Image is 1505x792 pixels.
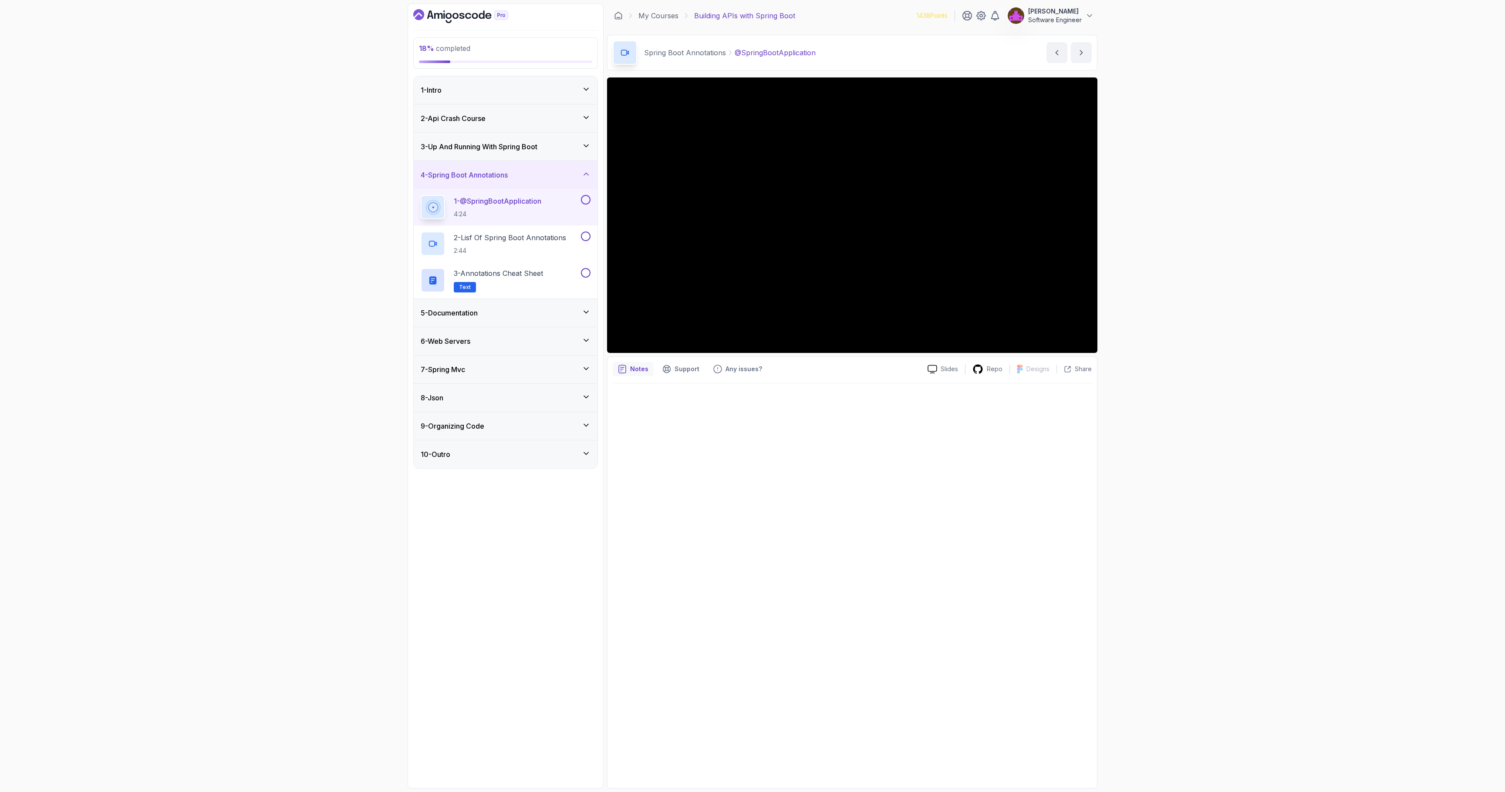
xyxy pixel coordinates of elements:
h3: 2 - Api Crash Course [421,113,486,124]
p: Building APIs with Spring Boot [694,10,795,21]
p: Spring Boot Annotations [644,47,726,58]
button: next content [1071,42,1092,63]
button: 6-Web Servers [414,327,597,355]
button: 7-Spring Mvc [414,356,597,383]
p: Repo [987,365,1002,373]
button: Support button [657,362,705,376]
button: 10-Outro [414,440,597,468]
a: Slides [921,365,965,374]
button: user profile image[PERSON_NAME]Software Engineer [1007,7,1094,24]
p: @SpringBootApplication [735,47,816,58]
h3: 4 - Spring Boot Annotations [421,170,508,180]
p: 3 - Annotations Cheat Sheet [454,268,543,279]
button: 9-Organizing Code [414,412,597,440]
h3: 10 - Outro [421,449,450,460]
h3: 8 - Json [421,393,443,403]
p: [PERSON_NAME] [1028,7,1082,16]
p: Software Engineer [1028,16,1082,24]
p: Support [675,365,699,373]
img: user profile image [1008,7,1024,24]
button: 3-Annotations Cheat SheetText [421,268,591,292]
h3: 9 - Organizing Code [421,421,484,431]
button: 2-Lisf Of Spring Boot Annotations2:44 [421,232,591,256]
button: 3-Up And Running With Spring Boot [414,133,597,161]
p: 2:44 [454,246,566,255]
p: Any issues? [726,365,762,373]
span: 18 % [419,44,434,53]
button: 1-@SpringBootApplication4:24 [421,195,591,219]
button: notes button [613,362,654,376]
button: 5-Documentation [414,299,597,327]
p: Slides [941,365,958,373]
h3: 1 - Intro [421,85,442,95]
button: 8-Json [414,384,597,412]
p: 4:24 [454,210,541,218]
h3: 5 - Documentation [421,308,478,318]
button: previous content [1046,42,1067,63]
iframe: 1 - @SpringBootApplication [607,77,1097,353]
a: Dashboard [614,11,623,20]
p: 2 - Lisf Of Spring Boot Annotations [454,232,566,243]
h3: 3 - Up And Running With Spring Boot [421,141,537,152]
button: 1-Intro [414,76,597,104]
button: 4-Spring Boot Annotations [414,161,597,189]
h3: 6 - Web Servers [421,336,470,346]
p: 1438 Points [917,11,948,20]
a: Dashboard [413,9,528,23]
p: Notes [630,365,648,373]
button: 2-Api Crash Course [414,104,597,132]
a: My Courses [638,10,678,21]
p: Share [1075,365,1092,373]
span: Text [459,284,471,291]
a: Repo [965,364,1009,375]
button: Share [1056,365,1092,373]
span: completed [419,44,470,53]
p: Designs [1026,365,1049,373]
p: 1 - @SpringBootApplication [454,196,541,206]
h3: 7 - Spring Mvc [421,364,465,375]
button: Feedback button [708,362,767,376]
